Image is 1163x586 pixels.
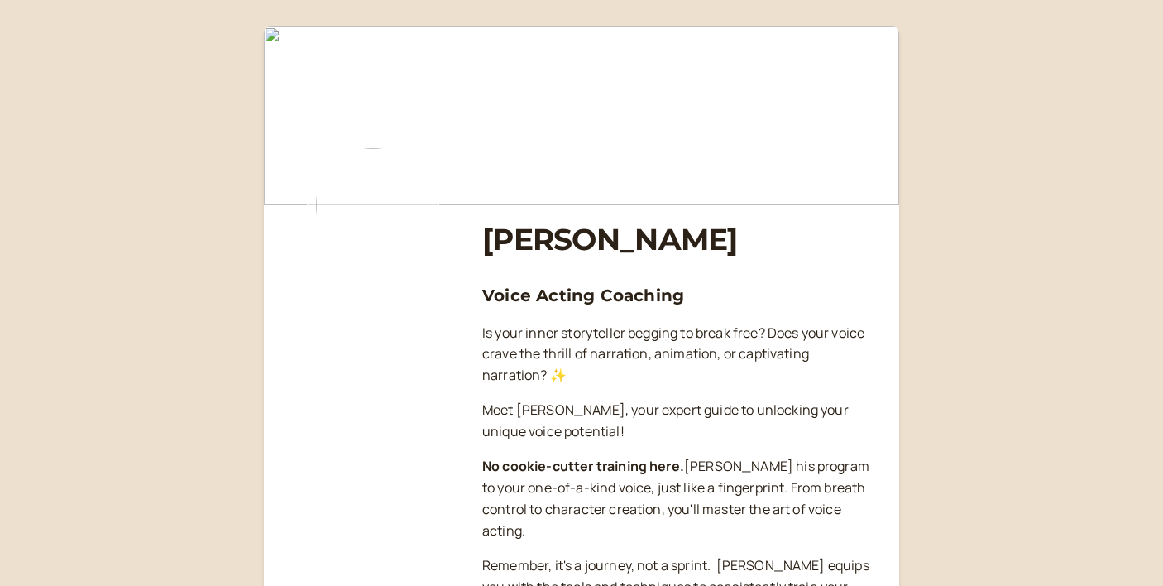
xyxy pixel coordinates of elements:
h1: [PERSON_NAME] [482,222,873,257]
p: [PERSON_NAME] his program to your one-of-a-kind voice, just like a fingerprint. From breath contr... [482,456,873,542]
p: Meet [PERSON_NAME], your expert guide to unlocking your unique voice potential! [482,400,873,443]
strong: No cookie-cutter training here. [482,457,684,475]
h3: Voice Acting Coaching [482,282,873,309]
p: Is your inner storyteller begging to break free? Does your voice crave the thrill of narration, a... [482,323,873,387]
